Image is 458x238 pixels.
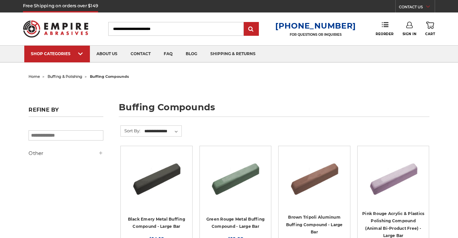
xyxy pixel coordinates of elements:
[29,74,40,79] a: home
[23,16,88,42] img: Empire Abrasives
[206,217,264,229] a: Green Rouge Metal Buffing Compound - Large Bar
[275,21,356,31] a: [PHONE_NUMBER]
[283,151,345,213] a: Brown Tripoli Aluminum Buffing Compound
[157,46,179,62] a: faq
[275,32,356,37] p: FOR QUESTIONS OR INQUIRIES
[90,46,124,62] a: about us
[209,151,261,203] img: Green Rouge Aluminum Buffing Compound
[130,151,183,203] img: Black Stainless Steel Buffing Compound
[376,32,394,36] span: Reorder
[179,46,204,62] a: blog
[245,23,258,36] input: Submit
[31,51,83,56] div: SHOP CATEGORIES
[124,46,157,62] a: contact
[425,22,435,36] a: Cart
[204,46,262,62] a: shipping & returns
[48,74,82,79] a: buffing & polishing
[376,22,394,36] a: Reorder
[367,151,420,203] img: Pink Plastic Polishing Compound
[121,126,140,136] label: Sort By:
[403,32,417,36] span: Sign In
[119,103,429,117] h1: buffing compounds
[362,151,425,213] a: Pink Plastic Polishing Compound
[288,151,341,203] img: Brown Tripoli Aluminum Buffing Compound
[425,32,435,36] span: Cart
[29,107,103,117] h5: Refine by
[90,74,129,79] span: buffing compounds
[286,215,343,234] a: Brown Tripoli Aluminum Buffing Compound - Large Bar
[399,3,435,12] a: CONTACT US
[125,151,188,213] a: Black Stainless Steel Buffing Compound
[29,149,103,157] h5: Other
[143,126,181,136] select: Sort By:
[204,151,267,213] a: Green Rouge Aluminum Buffing Compound
[128,217,185,229] a: Black Emery Metal Buffing Compound - Large Bar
